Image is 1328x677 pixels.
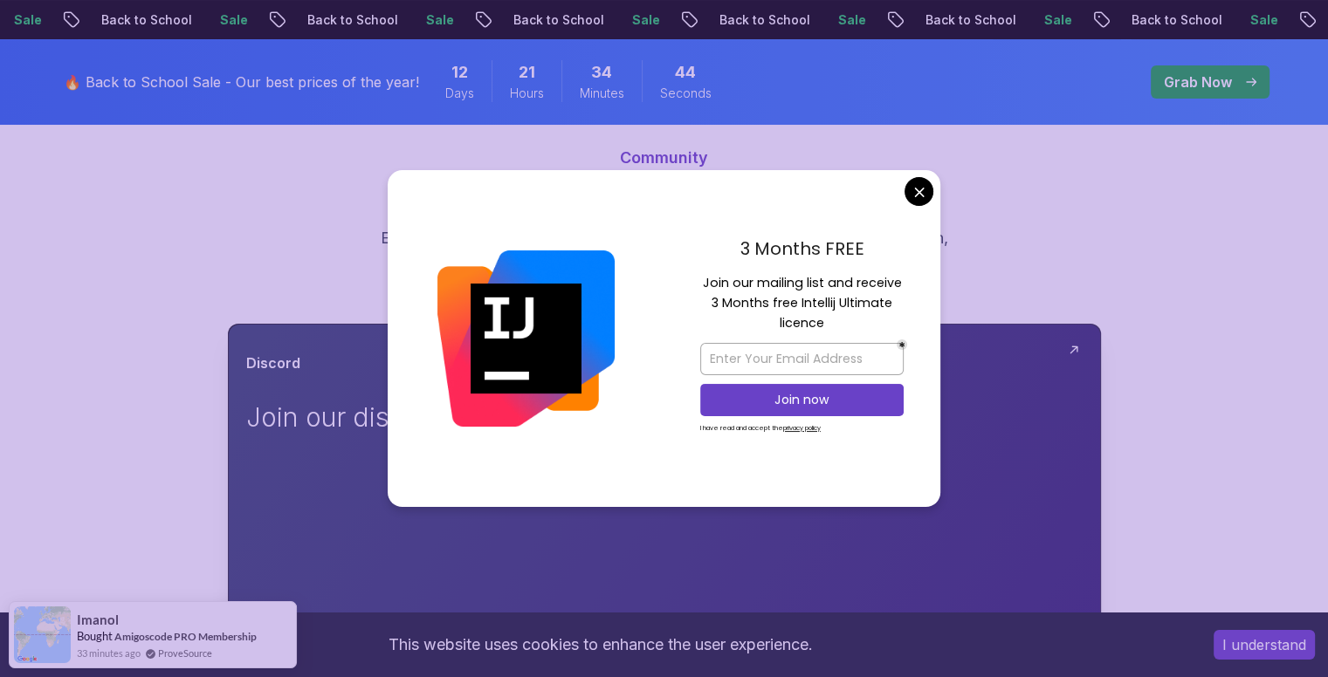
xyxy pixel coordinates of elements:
h3: Discord [246,352,300,373]
a: ProveSource [158,646,212,660]
span: 21 Hours [519,60,535,85]
span: Bought [77,629,113,643]
p: 🔥 Back to School Sale - Our best prices of the year! [64,72,419,92]
img: provesource social proof notification image [14,606,71,663]
h2: Connect, Collaborate [53,181,1276,215]
p: Sale [577,11,633,29]
p: Sale [1195,11,1251,29]
span: Days [445,85,474,102]
p: Join our discord community [246,401,639,433]
span: 12 Days [451,60,468,85]
p: Back to School [458,11,577,29]
div: This website uses cookies to enhance the user experience. [13,626,1187,664]
p: Engage with like-minded individuals, share knowledge, and collaborate. Learn, grow, and achieve t... [371,226,958,275]
p: Sale [371,11,427,29]
span: 34 Minutes [591,60,612,85]
span: Hours [510,85,544,102]
p: Sale [165,11,221,29]
p: Sale [783,11,839,29]
p: Back to School [664,11,783,29]
p: Sale [989,11,1045,29]
p: Back to School [1077,11,1195,29]
span: Imanol [77,612,119,627]
p: Grab Now [1164,72,1232,92]
p: Back to School [46,11,165,29]
span: Minutes [580,85,624,102]
span: Seconds [660,85,712,102]
p: Back to School [252,11,371,29]
span: 44 Seconds [675,60,696,85]
button: Accept cookies [1214,630,1315,660]
p: Back to School [870,11,989,29]
p: Community [53,146,1276,170]
a: Amigoscode PRO Membership [114,630,257,643]
span: 33 minutes ago [77,646,141,660]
